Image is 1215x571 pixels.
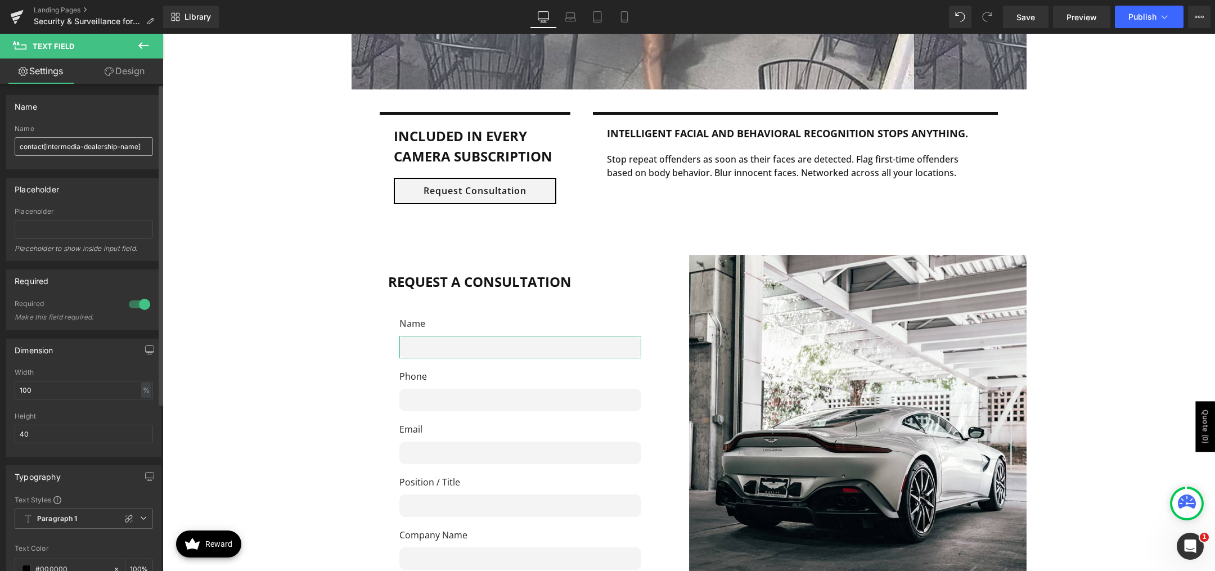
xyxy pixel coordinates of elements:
[34,6,163,15] a: Landing Pages
[237,389,479,402] p: Email
[584,6,611,28] a: Tablet
[1177,533,1204,560] iframe: Intercom live chat
[1188,6,1210,28] button: More
[237,283,479,296] p: Name
[34,17,142,26] span: Security & Surveillance for Restaurants
[15,244,153,260] div: Placeholder to show inside input field.
[237,442,479,455] p: Position / Title
[15,368,153,376] div: Width
[1200,533,1209,542] span: 1
[1115,6,1183,28] button: Publish
[444,93,805,106] b: Intelligent facial and behavioral recognition stops anything.
[15,125,153,133] div: Name
[1066,11,1097,23] span: Preview
[237,336,479,349] p: Phone
[949,6,971,28] button: Undo
[37,514,78,524] b: Paragraph 1
[231,93,390,132] b: Included in every camera subscription
[611,6,638,28] a: Mobile
[530,6,557,28] a: Desktop
[33,42,74,51] span: Text Field
[226,239,409,257] b: request a consultation
[15,495,153,504] div: Text Styles
[141,383,151,398] div: %
[15,299,118,311] div: Required
[15,96,37,111] div: Name
[15,412,153,420] div: Height
[1016,11,1035,23] span: Save
[15,466,61,482] div: Typography
[976,6,998,28] button: Redo
[1053,6,1110,28] a: Preview
[84,59,165,84] a: Design
[15,545,153,552] div: Text Color
[557,6,584,28] a: Laptop
[444,119,821,146] div: Stop repeat offenders as soon as their faces are detected. Flag first-time offenders based on bod...
[1128,12,1156,21] span: Publish
[163,6,219,28] a: New Library
[15,313,116,321] div: Make this field required.
[15,425,153,443] input: auto
[231,144,394,170] a: Request Consultation
[15,178,59,194] div: Placeholder
[15,381,153,399] input: auto
[237,494,479,508] p: Company Name
[15,208,153,215] div: Placeholder
[15,339,53,355] div: Dimension
[15,270,48,286] div: Required
[184,12,211,22] span: Library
